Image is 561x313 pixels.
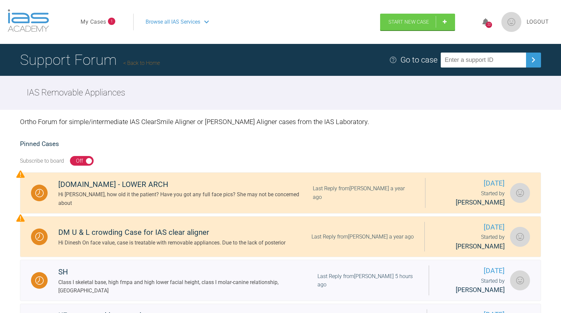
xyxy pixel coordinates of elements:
img: profile.png [501,12,521,32]
input: Enter a support ID [441,53,526,68]
div: 22 [486,22,492,28]
img: logo-light.3e3ef733.png [8,9,49,32]
img: Priority [16,214,25,222]
img: Waiting [35,276,44,285]
a: Back to Home [123,60,160,66]
img: Waiting [35,189,44,197]
h2: Pinned Cases [20,139,541,149]
a: WaitingDM U & L crowding Case for IAS clear alignerHi Dinesh On face value, case is treatable wit... [20,216,541,257]
a: Logout [527,18,549,26]
div: SH [58,266,317,278]
span: [PERSON_NAME] [456,286,505,294]
a: My Cases [81,18,106,26]
div: Started by [440,277,505,295]
div: Off [76,157,83,165]
a: Waiting[DOMAIN_NAME] - LOWER ARCHHi [PERSON_NAME], how old it the patient? Have you got any full ... [20,172,541,214]
img: Dinesh Martin [510,227,530,247]
div: Go to case [400,54,437,66]
img: Chaitanya Joshi [510,270,530,290]
span: 1 [108,18,115,25]
div: Last Reply from [PERSON_NAME] a year ago [313,184,414,201]
span: Browse all IAS Services [146,18,200,26]
img: chevronRight.28bd32b0.svg [528,55,539,65]
div: Started by [436,189,505,208]
span: [PERSON_NAME] [456,242,505,250]
div: Started by [435,233,505,251]
img: Daniel Theron [510,183,530,203]
div: Hi Dinesh On face value, case is treatable with removable appliances. Due to the lack of posterior [58,238,285,247]
img: Priority [16,170,25,178]
div: DM U & L crowding Case for IAS clear aligner [58,227,285,238]
div: Last Reply from [PERSON_NAME] 5 hours ago [317,272,418,289]
h2: IAS Removable Appliances [27,86,125,100]
div: Last Reply from [PERSON_NAME] a year ago [311,233,414,241]
div: [DOMAIN_NAME] - LOWER ARCH [58,179,313,191]
span: [DATE] [436,178,505,189]
span: [DATE] [435,222,505,233]
span: [PERSON_NAME] [456,199,505,206]
a: Start New Case [380,14,455,30]
div: Subscribe to board [20,157,64,165]
span: [DATE] [440,265,505,276]
h1: Support Forum [20,48,160,72]
div: Hi [PERSON_NAME], how old it the patient? Have you got any full face pics? She may not be concern... [58,190,313,207]
img: help.e70b9f3d.svg [389,56,397,64]
img: Waiting [35,233,44,241]
span: Start New Case [388,19,429,25]
div: Ortho Forum for simple/intermediate IAS ClearSmile Aligner or [PERSON_NAME] Aligner cases from th... [20,110,541,134]
div: Class I skeletal base, high fmpa and high lower facial height, class I molar-canine relationship,... [58,278,317,295]
a: WaitingSHClass I skeletal base, high fmpa and high lower facial height, class I molar-canine rela... [20,260,541,301]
